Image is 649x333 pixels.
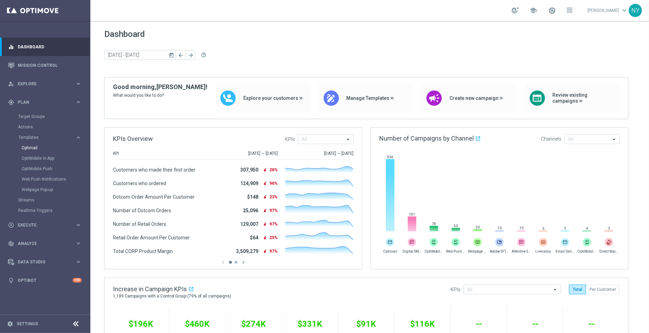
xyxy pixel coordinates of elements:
[22,156,72,161] a: OptiMobile In-App
[18,122,90,132] div: Actions
[8,259,82,265] button: Data Studio keyboard_arrow_right
[8,222,82,228] button: play_circle_outline Execute keyboard_arrow_right
[8,99,75,105] div: Plan
[8,271,82,290] div: Optibot
[18,135,82,140] button: Templates keyboard_arrow_right
[18,124,72,130] a: Actions
[22,164,90,174] div: OptiMobile Push
[73,278,82,283] div: +10
[75,240,82,247] i: keyboard_arrow_right
[22,176,72,182] a: Web Push Notifications
[18,260,75,264] span: Data Studio
[18,114,72,119] a: Target Groups
[8,81,82,87] button: person_search Explore keyboard_arrow_right
[8,56,82,74] div: Mission Control
[8,222,75,228] div: Execute
[18,135,68,140] span: Templates
[8,81,75,87] div: Explore
[22,143,90,153] div: Optimail
[8,63,82,68] button: Mission Control
[18,82,75,86] span: Explore
[18,38,82,56] a: Dashboard
[22,145,72,151] a: Optimail
[22,184,90,195] div: Webpage Pop-up
[18,111,90,122] div: Target Groups
[8,277,14,284] i: lightbulb
[75,259,82,265] i: keyboard_arrow_right
[8,278,82,283] button: lightbulb Optibot +10
[587,5,629,16] a: [PERSON_NAME]keyboard_arrow_down
[8,240,75,247] div: Analyze
[8,99,14,105] i: gps_fixed
[75,80,82,87] i: keyboard_arrow_right
[8,44,82,50] button: equalizer Dashboard
[18,135,75,140] div: Templates
[8,100,82,105] button: gps_fixed Plan keyboard_arrow_right
[22,153,90,164] div: OptiMobile In-App
[22,187,72,192] a: Webpage Pop-up
[17,322,38,326] a: Settings
[18,197,72,203] a: Streams
[8,44,14,50] i: equalizer
[18,56,82,74] a: Mission Control
[8,259,75,265] div: Data Studio
[8,38,82,56] div: Dashboard
[18,205,90,216] div: Realtime Triggers
[8,241,82,246] button: track_changes Analyze keyboard_arrow_right
[8,81,14,87] i: person_search
[8,222,14,228] i: play_circle_outline
[529,7,537,14] span: school
[18,195,90,205] div: Streams
[7,321,13,327] i: settings
[22,174,90,184] div: Web Push Notifications
[75,99,82,105] i: keyboard_arrow_right
[8,240,14,247] i: track_changes
[18,132,90,195] div: Templates
[18,271,73,290] a: Optibot
[22,166,72,172] a: OptiMobile Push
[18,223,75,227] span: Execute
[18,100,75,104] span: Plan
[620,7,628,14] span: keyboard_arrow_down
[629,4,642,17] div: NY
[18,241,75,246] span: Analyze
[75,134,82,141] i: keyboard_arrow_right
[75,222,82,228] i: keyboard_arrow_right
[18,208,72,213] a: Realtime Triggers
